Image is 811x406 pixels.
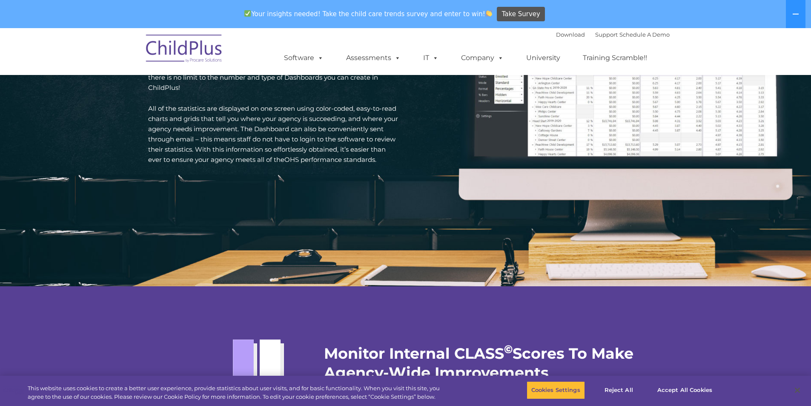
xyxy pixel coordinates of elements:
[556,31,670,38] font: |
[415,49,447,66] a: IT
[28,384,446,401] div: This website uses cookies to create a better user experience, provide statistics about user visit...
[653,381,717,399] button: Accept All Cookies
[595,31,618,38] a: Support
[275,49,332,66] a: Software
[574,49,656,66] a: Training Scramble!!
[619,31,670,38] a: Schedule A Demo
[527,381,585,399] button: Cookies Settings
[504,343,513,356] sup: ©
[453,49,512,66] a: Company
[148,104,398,164] span: All of the statistics are displayed on one screen using color-coded, easy-to-read charts and grid...
[502,7,540,22] span: Take Survey
[497,7,545,22] a: Take Survey
[241,6,496,22] span: Your insights needed! Take the child care trends survey and enter to win!
[284,155,375,164] a: OHS performance standards
[244,10,251,17] img: ✅
[518,49,569,66] a: University
[788,381,807,400] button: Close
[486,10,492,17] img: 👏
[338,49,409,66] a: Assessments
[556,31,585,38] a: Download
[324,344,504,363] strong: Monitor Internal CLASS
[592,381,645,399] button: Reject All
[142,29,227,71] img: ChildPlus by Procare Solutions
